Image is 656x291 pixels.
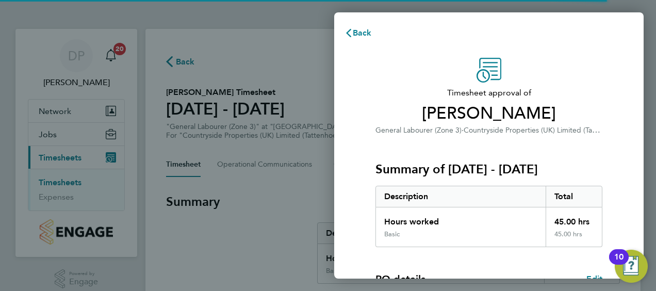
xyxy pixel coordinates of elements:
[375,87,602,99] span: Timesheet approval of
[546,230,602,247] div: 45.00 hrs
[462,126,464,135] span: ·
[375,186,602,247] div: Summary of 22 - 28 Sep 2025
[375,103,602,124] span: [PERSON_NAME]
[334,23,382,43] button: Back
[586,274,602,284] span: Edit
[376,186,546,207] div: Description
[375,272,425,286] h4: PO details
[464,125,620,135] span: Countryside Properties (UK) Limited (Tattenhoe)
[384,230,400,238] div: Basic
[375,161,602,177] h3: Summary of [DATE] - [DATE]
[586,273,602,285] a: Edit
[546,207,602,230] div: 45.00 hrs
[615,250,648,283] button: Open Resource Center, 10 new notifications
[376,207,546,230] div: Hours worked
[375,126,462,135] span: General Labourer (Zone 3)
[614,257,624,270] div: 10
[353,28,372,38] span: Back
[546,186,602,207] div: Total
